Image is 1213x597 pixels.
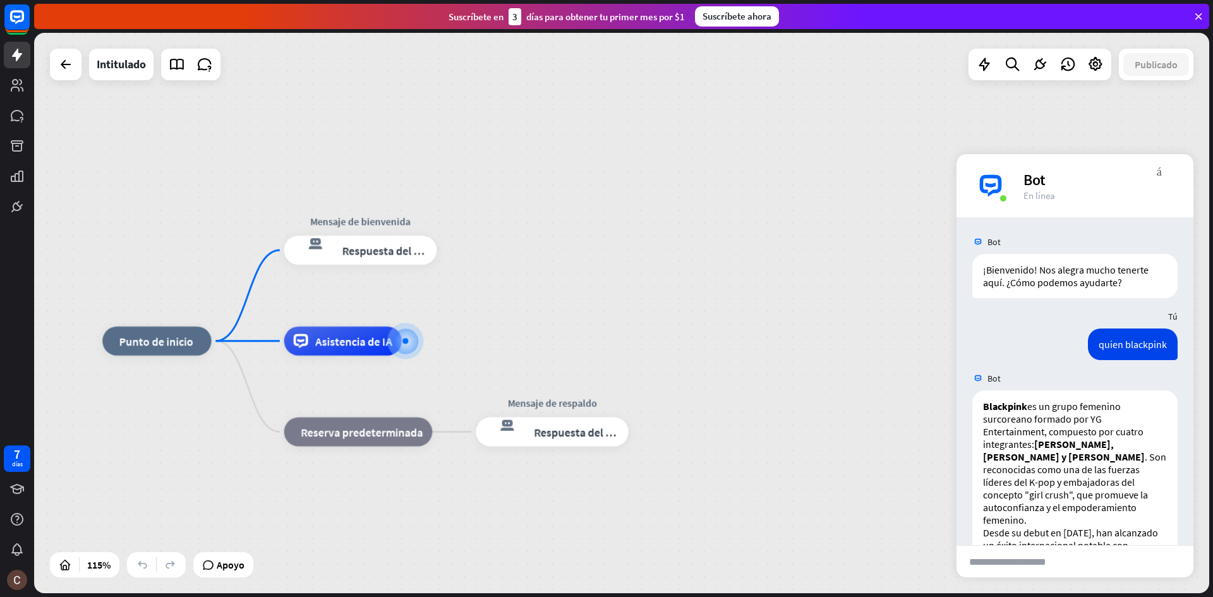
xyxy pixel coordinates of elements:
font: Asistencia de IA [315,334,392,348]
font: 3 [512,11,517,23]
font: Bot [987,373,1001,384]
div: Intitulado [97,49,146,80]
font: Apoyo [217,558,244,571]
div: quien blackpink [1088,329,1178,360]
font: enviar [1094,554,1185,569]
button: Publicado [1123,53,1189,76]
font: Respuesta del bot [342,243,431,258]
font: Mensaje de respaldo [507,396,596,409]
font: Publicado [1135,58,1178,71]
font: Suscríbete ahora [703,10,771,22]
font: archivo adjunto de bloque [1080,547,1093,560]
strong: [PERSON_NAME], [PERSON_NAME] y [PERSON_NAME] [983,438,1145,463]
font: Respuesta del bot [534,425,623,439]
font: respuesta del bot de bloqueo [485,418,522,432]
font: respuesta del bot de bloqueo [294,236,330,250]
font: Intitulado [97,57,146,71]
p: es un grupo femenino surcoreano formado por YG Entertainment, compuesto por cuatro integrantes: .... [983,400,1167,526]
font: Punto de inicio [119,334,193,348]
font: Tú [1168,311,1178,322]
font: Bot [1023,170,1046,190]
a: 7 días [4,445,30,472]
strong: Blackpink [983,400,1027,413]
font: ¡Bienvenido! Nos alegra mucho tenerte aquí. ¿Cómo podemos ayudarte? [983,263,1150,289]
font: días para obtener tu primer mes por $1 [526,11,685,23]
font: días [12,460,23,468]
font: Suscríbete en [449,11,504,23]
font: 115% [87,558,111,571]
font: más_vert [1157,164,1162,176]
font: Bot [987,236,1001,248]
font: Reserva predeterminada [301,425,423,439]
font: Mensaje de bienvenida [310,215,411,228]
button: Abrir el widget de chat LiveChat [10,5,48,43]
font: En línea [1023,190,1055,202]
font: 7 [14,446,20,462]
